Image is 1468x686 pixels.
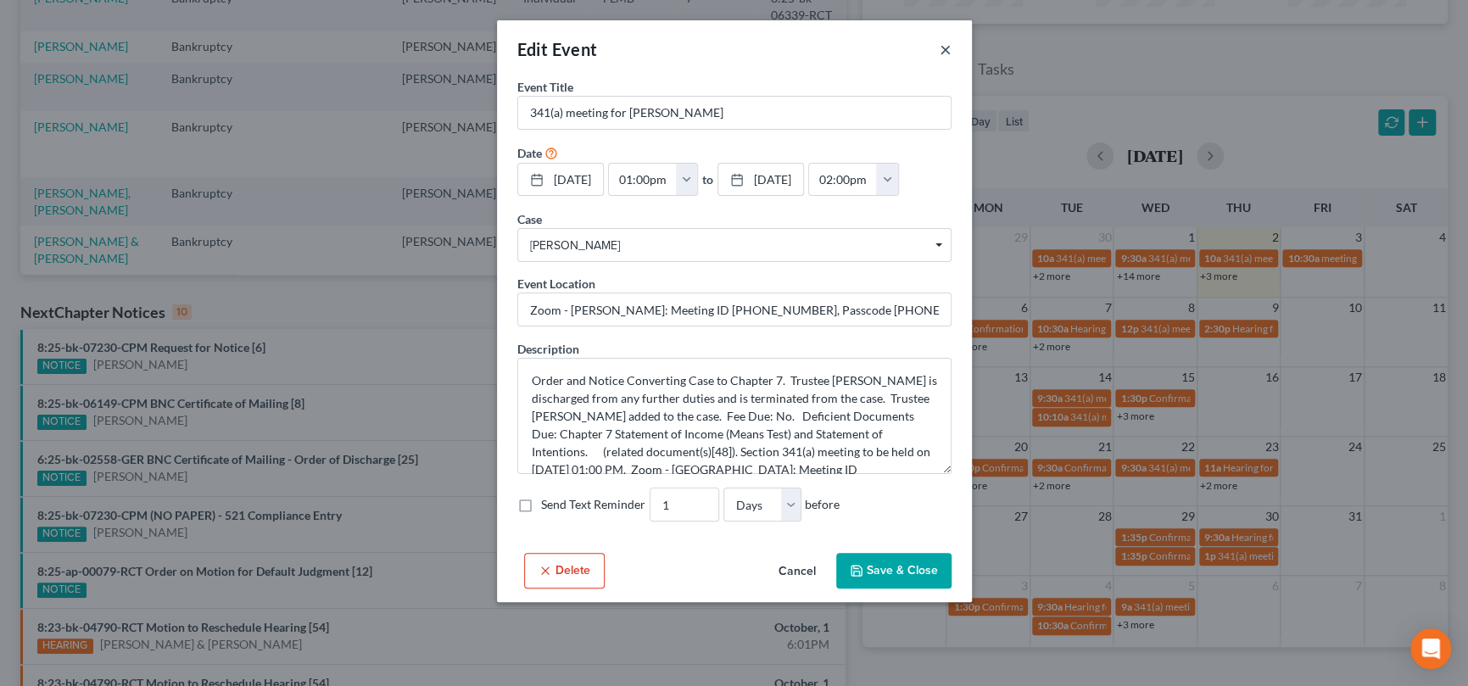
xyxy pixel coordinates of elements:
[518,97,951,129] input: Enter event name...
[518,164,603,196] a: [DATE]
[718,164,803,196] a: [DATE]
[517,210,542,228] label: Case
[517,228,952,262] span: Select box activate
[517,39,598,59] span: Edit Event
[805,496,840,513] span: before
[609,164,677,196] input: -- : --
[765,555,829,588] button: Cancel
[518,293,951,326] input: Enter location...
[650,488,718,521] input: --
[541,496,645,513] label: Send Text Reminder
[517,340,579,358] label: Description
[517,80,573,94] span: Event Title
[1410,628,1451,669] div: Open Intercom Messenger
[940,39,952,59] button: ×
[836,553,952,588] button: Save & Close
[517,275,595,293] label: Event Location
[809,164,877,196] input: -- : --
[524,553,605,588] button: Delete
[702,170,713,188] label: to
[530,237,939,254] span: [PERSON_NAME]
[517,144,542,162] label: Date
